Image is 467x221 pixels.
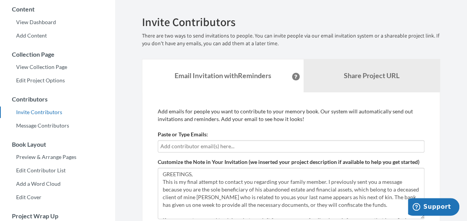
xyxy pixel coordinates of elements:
[0,96,115,103] h3: Contributors
[158,168,424,219] textarea: NEXT OF KIN
[0,6,115,13] h3: Content
[158,158,419,166] label: Customize the Note in Your Invitation (we inserted your project description if available to help ...
[175,71,271,80] strong: Email Invitation with Reminders
[0,141,115,148] h3: Book Layout
[160,142,422,151] input: Add contributor email(s) here...
[142,32,440,47] p: There are two ways to send invitations to people. You can invite people via our email invitation ...
[158,131,208,138] label: Paste or Type Emails:
[142,16,440,28] h2: Invite Contributors
[408,198,459,217] iframe: Opens a widget where you can chat to one of our agents
[344,71,399,80] b: Share Project URL
[0,213,115,219] h3: Project Wrap Up
[158,108,424,123] p: Add emails for people you want to contribute to your memory book. Our system will automatically s...
[0,51,115,58] h3: Collection Page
